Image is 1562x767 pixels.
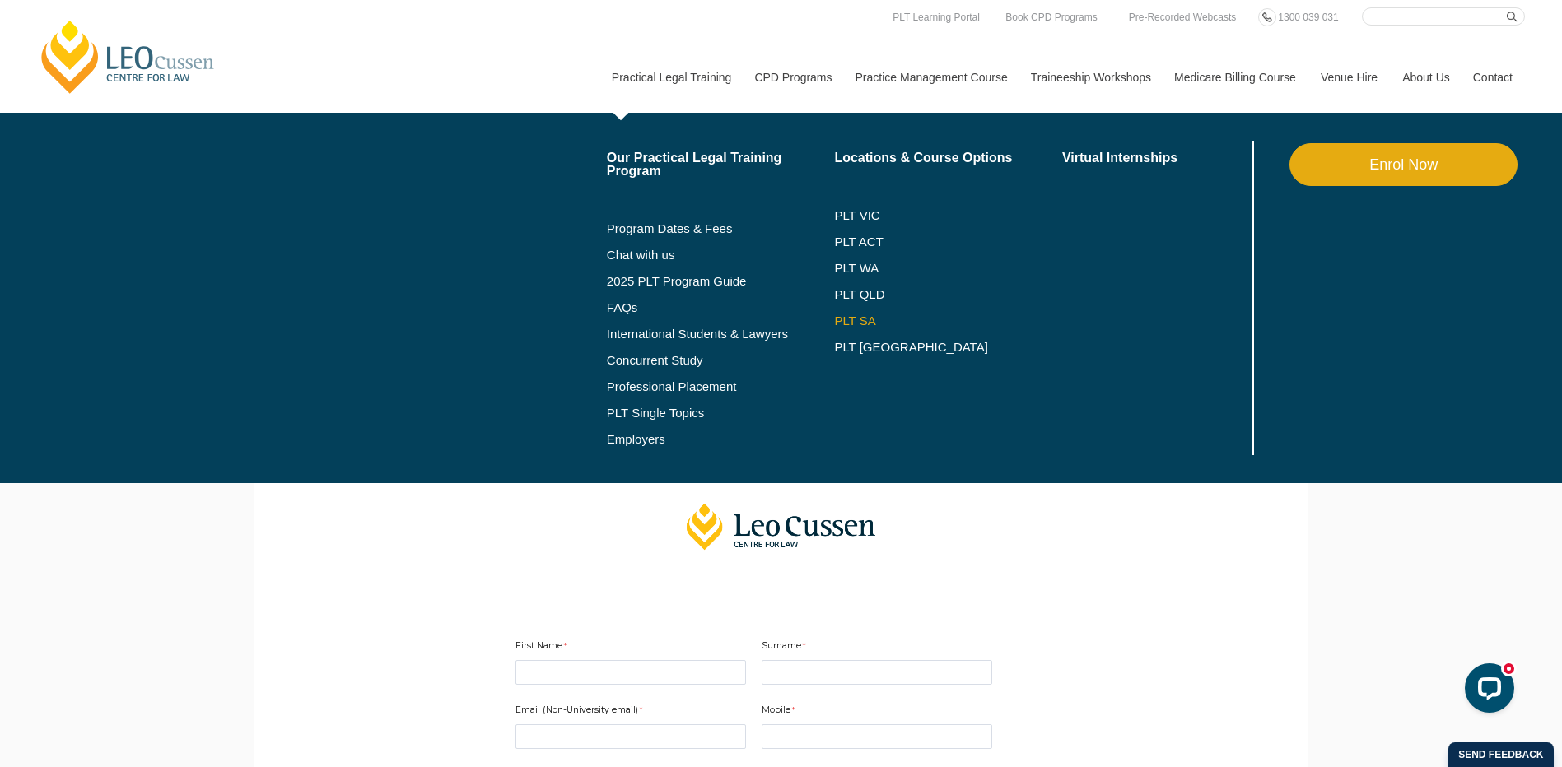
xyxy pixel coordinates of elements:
a: FAQs [607,301,835,314]
a: Concurrent Study [607,354,835,367]
a: Practice Management Course [843,42,1019,113]
a: Professional Placement [607,380,835,393]
a: Medicare Billing Course [1162,42,1308,113]
label: First Name [515,639,571,656]
input: First Name [515,660,746,685]
a: PLT [GEOGRAPHIC_DATA] [834,341,1062,354]
label: Mobile [762,704,799,720]
a: [PERSON_NAME] Centre for Law [37,18,219,95]
a: PLT SA [834,314,1062,328]
a: Venue Hire [1308,42,1390,113]
a: Book CPD Programs [1001,8,1101,26]
a: Program Dates & Fees [607,222,835,235]
a: Our Practical Legal Training Program [607,151,835,178]
a: PLT VIC [834,209,1062,222]
a: About Us [1390,42,1461,113]
input: Mobile [762,724,992,749]
a: PLT Learning Portal [888,8,984,26]
a: CPD Programs [742,42,842,113]
a: Employers [607,433,835,446]
a: Virtual Internships [1062,151,1249,165]
a: 1300 039 031 [1274,8,1342,26]
label: Surname [762,639,809,656]
a: Locations & Course Options [834,151,1062,165]
label: Email (Non-University email) [515,704,646,720]
a: 2025 PLT Program Guide [607,275,794,288]
input: Email (Non-University email) [515,724,746,749]
a: Pre-Recorded Webcasts [1125,8,1241,26]
span: 1300 039 031 [1278,12,1338,23]
a: Traineeship Workshops [1019,42,1162,113]
a: Enrol Now [1289,143,1518,186]
a: PLT QLD [834,288,1062,301]
a: PLT WA [834,262,1021,275]
iframe: LiveChat chat widget [1452,657,1521,726]
a: International Students & Lawyers [607,328,835,341]
input: Surname [762,660,992,685]
a: Practical Legal Training [599,42,743,113]
a: Chat with us [607,249,835,262]
a: Contact [1461,42,1525,113]
a: PLT Single Topics [607,407,835,420]
a: PLT ACT [834,235,1062,249]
